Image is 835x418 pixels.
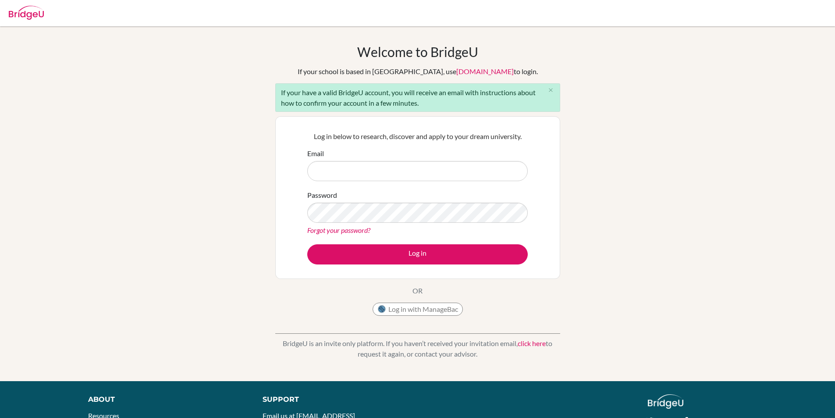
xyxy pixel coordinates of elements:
button: Log in with ManageBac [373,303,463,316]
p: BridgeU is an invite only platform. If you haven’t received your invitation email, to request it ... [275,338,560,359]
button: Close [542,84,560,97]
a: [DOMAIN_NAME] [456,67,514,75]
img: logo_white@2x-f4f0deed5e89b7ecb1c2cc34c3e3d731f90f0f143d5ea2071677605dd97b5244.png [648,394,683,409]
a: click here [518,339,546,347]
div: If your school is based in [GEOGRAPHIC_DATA], use to login. [298,66,538,77]
label: Password [307,190,337,200]
img: Bridge-U [9,6,44,20]
button: Log in [307,244,528,264]
label: Email [307,148,324,159]
h1: Welcome to BridgeU [357,44,478,60]
p: OR [412,286,423,296]
div: Support [263,394,407,405]
i: close [547,87,554,93]
p: Log in below to research, discover and apply to your dream university. [307,131,528,142]
a: Forgot your password? [307,226,370,234]
div: If your have a valid BridgeU account, you will receive an email with instructions about how to co... [275,83,560,112]
div: About [88,394,243,405]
